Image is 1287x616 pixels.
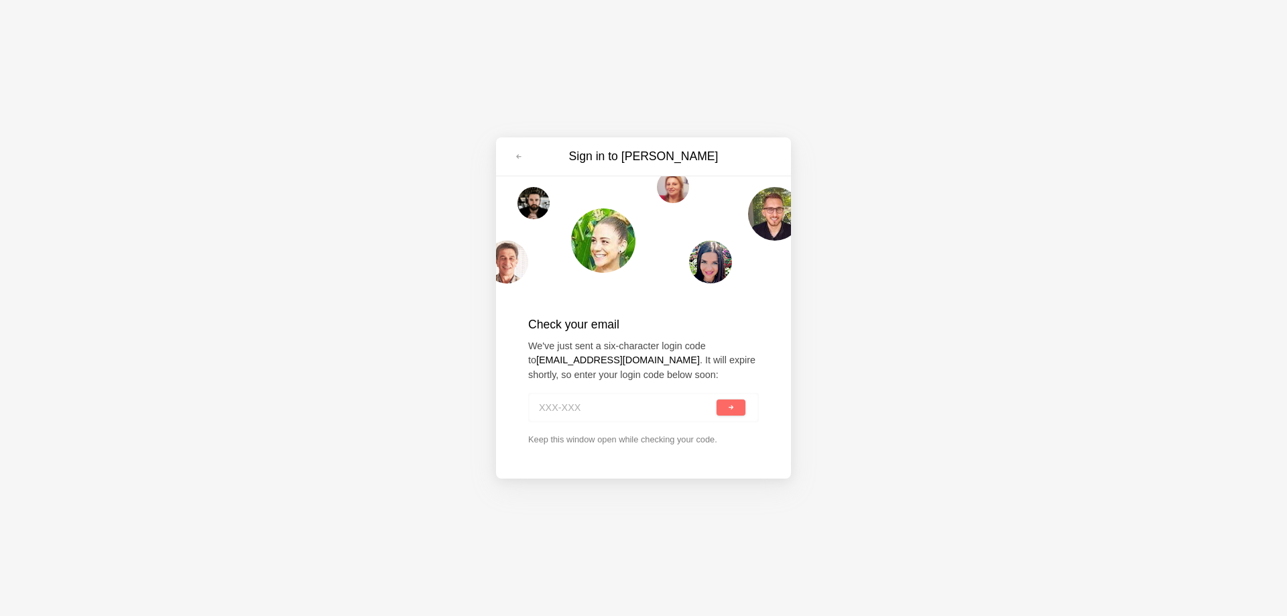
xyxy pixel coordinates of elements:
[528,433,759,446] p: Keep this window open while checking your code.
[536,355,700,365] strong: [EMAIL_ADDRESS][DOMAIN_NAME]
[531,148,756,165] h3: Sign in to [PERSON_NAME]
[528,316,759,333] h2: Check your email
[528,339,759,383] p: We've just sent a six-character login code to . It will expire shortly, so enter your login code ...
[539,393,714,422] input: XXX-XXX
